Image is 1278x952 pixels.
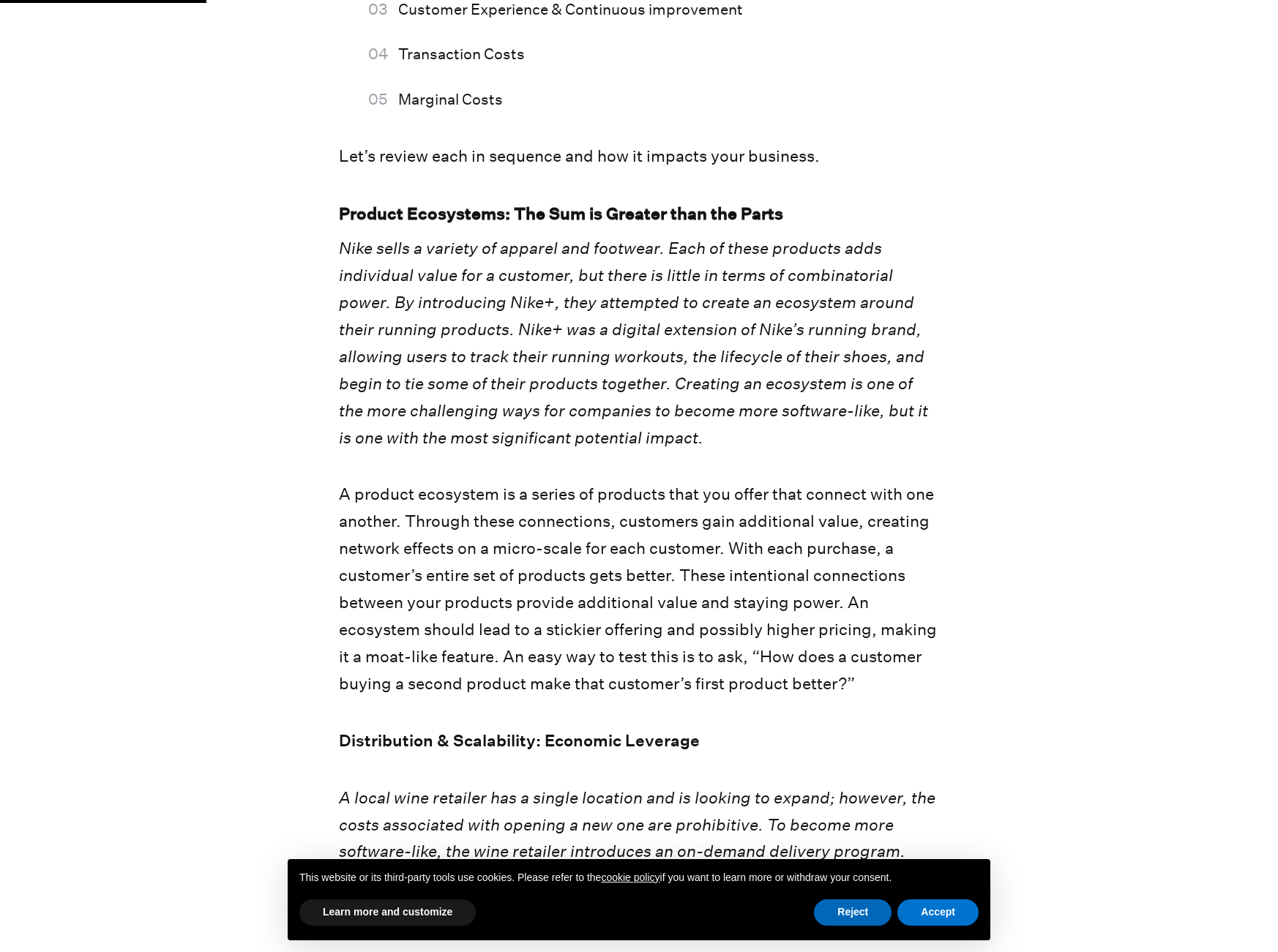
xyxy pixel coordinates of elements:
li: Transaction Costs [398,41,939,68]
div: Notice [276,847,1002,952]
button: Accept [897,899,979,926]
a: cookie policy [601,872,659,883]
p: A product ecosystem is a series of products that you offer that connect with one another. Through... [339,481,939,697]
em: A local wine retailer has a single location and is looking to expand; however, the costs associat... [339,788,935,942]
em: Nike sells a variety of apparel and footwear. Each of these products adds individual value for a ... [339,239,928,446]
p: Let’s review each in sequence and how it impacts your business. [339,143,939,170]
li: Marginal Costs [398,86,939,113]
button: Learn more and customize [299,899,476,926]
div: This website or its third-party tools use cookies. Please refer to the if you want to learn more ... [288,859,990,897]
button: Reject [814,899,892,926]
strong: Distribution & Scalability: Economic Leverage [339,731,700,750]
h6: Product Ecosystems: The Sum is Greater than the Parts [339,200,939,228]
